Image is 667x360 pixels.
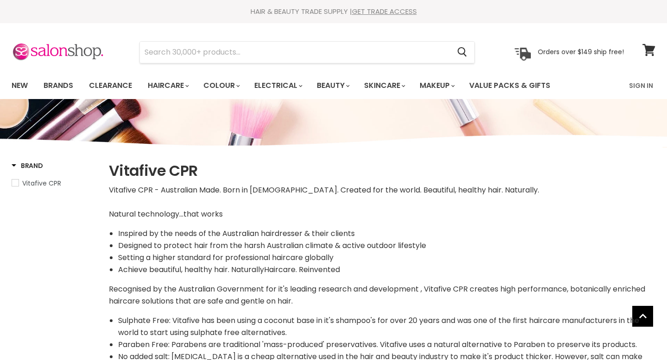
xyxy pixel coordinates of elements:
[247,76,308,95] a: Electrical
[82,76,139,95] a: Clearance
[12,178,97,188] a: Vitafive CPR
[22,179,61,188] span: Vitafive CPR
[5,76,35,95] a: New
[538,48,624,56] p: Orders over $149 ship free!
[118,228,655,240] li: Inspired by the needs of the Australian hairdresser & their clients
[196,76,245,95] a: Colour
[5,72,591,99] ul: Main menu
[109,161,655,180] h1: Vitafive CPR
[118,240,655,252] li: Designed to protect hair from the harsh Australian climate & active outdoor lifestyle
[357,76,411,95] a: Skincare
[310,76,355,95] a: Beauty
[139,41,475,63] form: Product
[118,315,655,339] li: Sulphate Free: Vitafive has been using a coconut base in it's shampoo's for over 20 years and was...
[352,6,417,16] a: GET TRADE ACCESS
[450,42,474,63] button: Search
[37,76,80,95] a: Brands
[12,161,43,170] h3: Brand
[118,264,655,276] li: Achieve beautiful, healthy hair. NaturallyHaircare. Reinvented
[623,76,659,95] a: Sign In
[413,76,460,95] a: Makeup
[118,339,655,351] li: Paraben Free: Parabens are traditional 'mass-produced' preservatives. Vitafive uses a natural alt...
[141,76,195,95] a: Haircare
[462,76,557,95] a: Value Packs & Gifts
[118,252,655,264] li: Setting a higher standard for professional haircare globally
[140,42,450,63] input: Search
